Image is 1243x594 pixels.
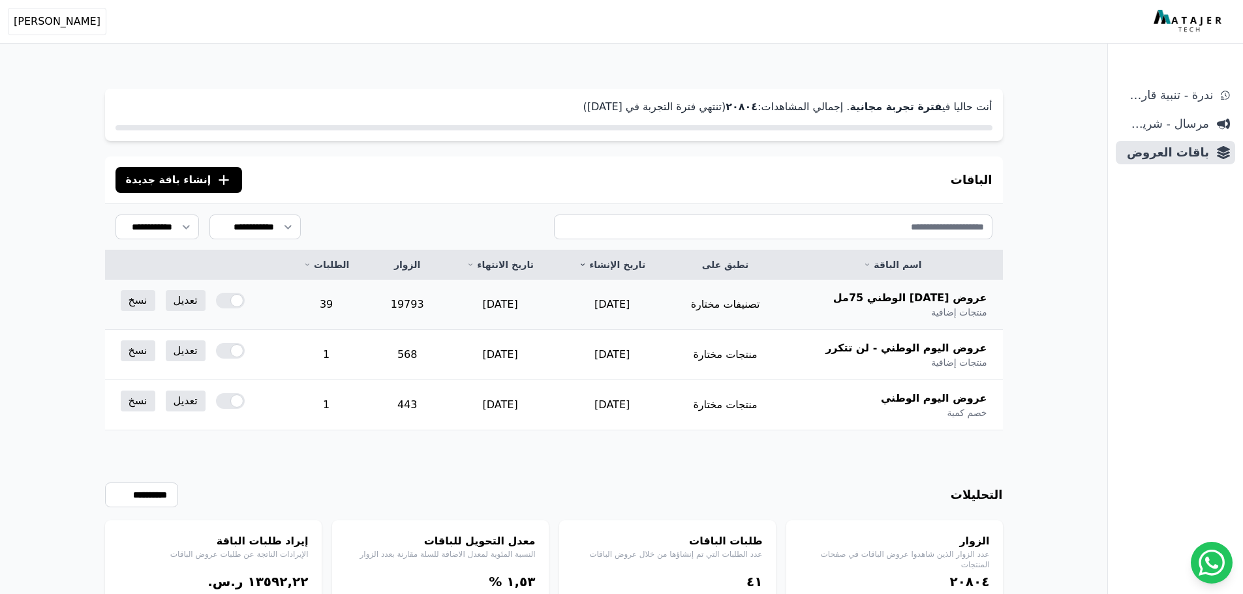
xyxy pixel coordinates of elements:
th: تطبق على [668,250,783,280]
span: ر.س. [207,574,243,589]
td: 1 [282,330,370,380]
bdi: ١۳٥٩٢,٢٢ [247,574,308,589]
strong: ٢۰٨۰٤ [726,100,758,113]
span: باقات العروض [1121,143,1209,162]
div: ٢۰٨۰٤ [799,572,990,591]
span: عروض [DATE] الوطني 75مل [833,290,987,306]
a: الطلبات [298,258,354,271]
td: 19793 [371,280,444,330]
span: مرسال - شريط دعاية [1121,115,1209,133]
th: الزوار [371,250,444,280]
span: منتجات إضافية [931,306,987,319]
p: أنت حاليا في . إجمالي المشاهدات: (تنتهي فترة التجربة في [DATE]) [115,99,992,115]
td: 443 [371,380,444,430]
a: اسم الباقة [798,258,987,271]
img: MatajerTech Logo [1154,10,1225,33]
td: [DATE] [557,380,668,430]
h4: طلبات الباقات [572,533,763,549]
a: تاريخ الانتهاء [460,258,541,271]
span: خصم كمية [947,406,987,419]
td: [DATE] [444,380,557,430]
span: منتجات إضافية [931,356,987,369]
td: [DATE] [557,280,668,330]
p: عدد الزوار الذين شاهدوا عروض الباقات في صفحات المنتجات [799,549,990,570]
p: النسبة المئوية لمعدل الاضافة للسلة مقارنة بعدد الزوار [345,549,536,559]
td: [DATE] [557,330,668,380]
a: نسخ [121,391,155,411]
h3: التحليلات [951,486,1003,504]
h4: إيراد طلبات الباقة [118,533,309,549]
h3: الباقات [951,171,992,189]
h4: الزوار [799,533,990,549]
span: ندرة - تنبية قارب علي النفاذ [1121,86,1213,104]
span: % [489,574,502,589]
td: 39 [282,280,370,330]
td: 568 [371,330,444,380]
span: إنشاء باقة جديدة [126,172,211,188]
button: إنشاء باقة جديدة [115,167,243,193]
td: 1 [282,380,370,430]
span: [PERSON_NAME] [14,14,100,29]
td: [DATE] [444,280,557,330]
a: تعديل [166,340,206,361]
a: نسخ [121,290,155,311]
td: منتجات مختارة [668,380,783,430]
h4: معدل التحويل للباقات [345,533,536,549]
button: [PERSON_NAME] [8,8,106,35]
td: [DATE] [444,330,557,380]
td: تصنيفات مختارة [668,280,783,330]
p: الإيرادات الناتجة عن طلبات عروض الباقات [118,549,309,559]
p: عدد الطلبات التي تم إنشاؤها من خلال عروض الباقات [572,549,763,559]
a: تعديل [166,290,206,311]
td: منتجات مختارة [668,330,783,380]
span: عروض اليوم الوطني - لن تتكرر [825,340,987,356]
strong: فترة تجربة مجانية [850,100,942,113]
bdi: ١,٥۳ [506,574,535,589]
a: نسخ [121,340,155,361]
a: تاريخ الإنشاء [572,258,652,271]
div: ٤١ [572,572,763,591]
a: تعديل [166,391,206,411]
span: عروض اليوم الوطني [881,391,987,406]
